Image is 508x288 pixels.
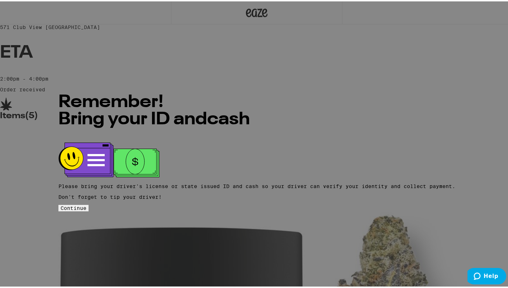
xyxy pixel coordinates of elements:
[467,267,506,284] iframe: Opens a widget where you can find more information
[61,204,86,210] span: Continue
[58,182,455,188] p: Please bring your driver's license or state issued ID and cash so your driver can verify your ide...
[58,193,455,198] p: Don't forget to tip your driver!
[58,92,250,127] span: Remember! Bring your ID and cash
[58,203,89,210] button: Continue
